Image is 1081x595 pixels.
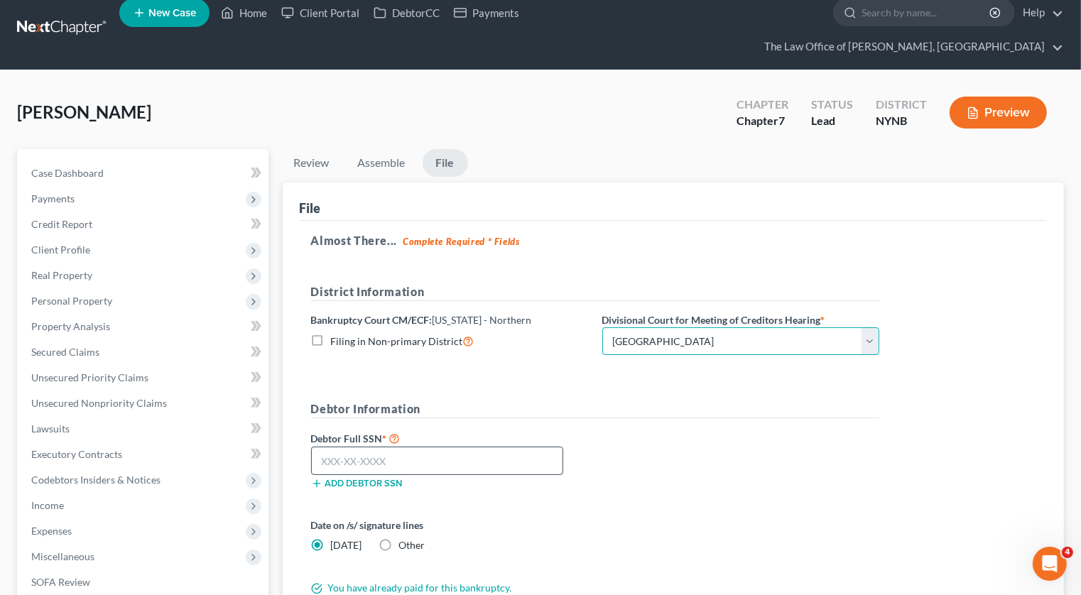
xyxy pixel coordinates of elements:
span: Unsecured Priority Claims [31,371,148,383]
span: Income [31,499,64,511]
div: Lead [811,113,853,129]
div: Chapter [737,97,788,113]
a: The Law Office of [PERSON_NAME], [GEOGRAPHIC_DATA] [757,34,1063,60]
div: You have already paid for this bankruptcy. [304,581,886,595]
a: Assemble [347,149,417,177]
label: Debtor Full SSN [304,430,595,447]
span: [PERSON_NAME] [17,102,151,122]
span: SOFA Review [31,576,90,588]
a: Property Analysis [20,314,268,339]
button: Add debtor SSN [311,478,403,489]
span: Real Property [31,269,92,281]
button: Preview [950,97,1047,129]
iframe: Intercom live chat [1033,547,1067,581]
a: Case Dashboard [20,160,268,186]
h5: Almost There... [311,232,1036,249]
span: Property Analysis [31,320,110,332]
span: Lawsuits [31,422,70,435]
span: Credit Report [31,218,92,230]
span: Expenses [31,525,72,537]
span: Codebtors Insiders & Notices [31,474,161,486]
div: Chapter [737,113,788,129]
h5: District Information [311,283,879,301]
div: File [300,200,321,217]
a: File [423,149,468,177]
label: Divisional Court for Meeting of Creditors Hearing [602,312,825,327]
span: [US_STATE] - Northern [433,314,532,326]
a: Credit Report [20,212,268,237]
a: Unsecured Nonpriority Claims [20,391,268,416]
a: Secured Claims [20,339,268,365]
a: SOFA Review [20,569,268,595]
a: Lawsuits [20,416,268,442]
span: Payments [31,192,75,204]
span: Filing in Non-primary District [331,335,463,347]
label: Bankruptcy Court CM/ECF: [311,312,532,327]
span: Client Profile [31,244,90,256]
span: New Case [148,8,196,18]
div: NYNB [876,113,927,129]
a: Unsecured Priority Claims [20,365,268,391]
span: Executory Contracts [31,448,122,460]
label: Date on /s/ signature lines [311,518,588,533]
strong: Complete Required * Fields [403,236,520,247]
span: Secured Claims [31,346,99,358]
a: Review [283,149,341,177]
a: Executory Contracts [20,442,268,467]
div: Status [811,97,853,113]
span: Miscellaneous [31,550,94,562]
span: Unsecured Nonpriority Claims [31,397,167,409]
span: Other [399,539,425,551]
span: 7 [778,114,785,127]
input: XXX-XX-XXXX [311,447,564,475]
span: 4 [1062,547,1073,558]
div: District [876,97,927,113]
h5: Debtor Information [311,400,879,418]
span: Case Dashboard [31,167,104,179]
span: Personal Property [31,295,112,307]
span: [DATE] [331,539,362,551]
